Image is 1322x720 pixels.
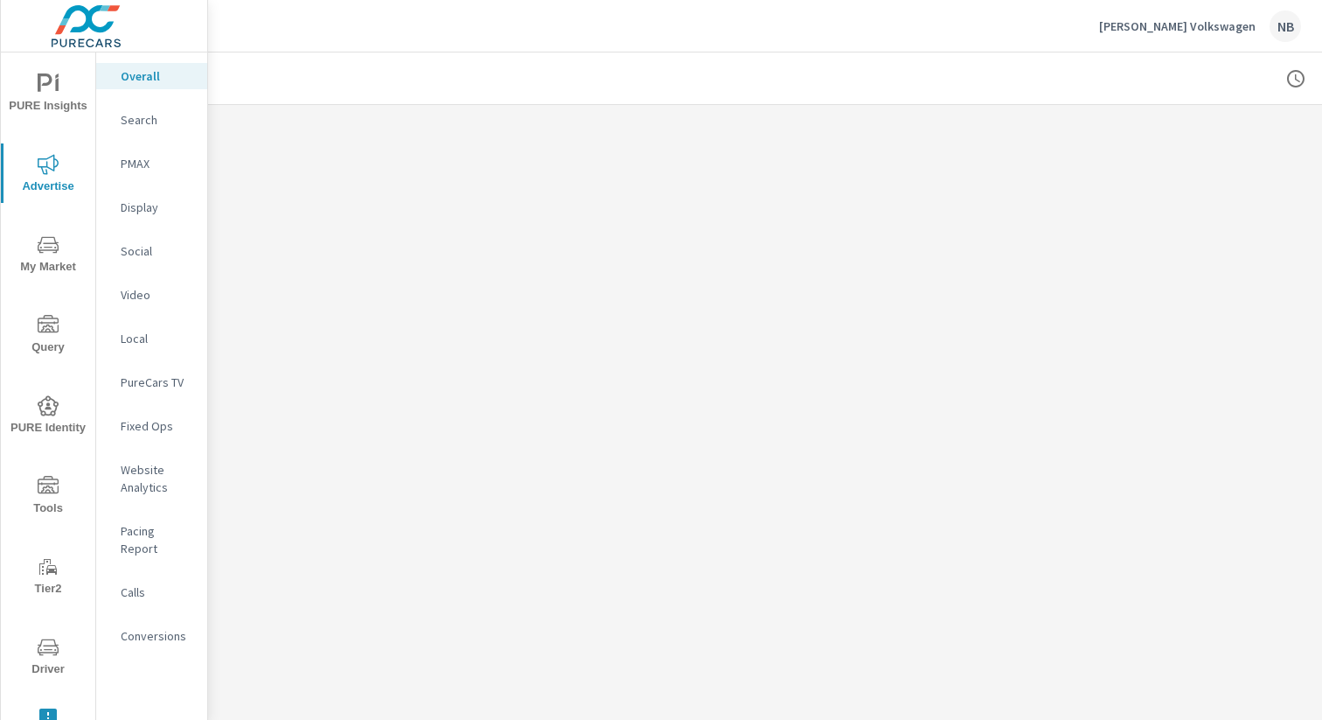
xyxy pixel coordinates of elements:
[96,579,207,605] div: Calls
[6,556,90,599] span: Tier2
[121,67,193,85] p: Overall
[96,413,207,439] div: Fixed Ops
[96,369,207,395] div: PureCars TV
[121,199,193,216] p: Display
[6,476,90,519] span: Tools
[96,194,207,220] div: Display
[121,242,193,260] p: Social
[121,155,193,172] p: PMAX
[96,107,207,133] div: Search
[6,73,90,116] span: PURE Insights
[121,111,193,129] p: Search
[121,286,193,304] p: Video
[6,315,90,358] span: Query
[6,154,90,197] span: Advertise
[96,238,207,264] div: Social
[121,584,193,601] p: Calls
[121,461,193,496] p: Website Analytics
[6,637,90,680] span: Driver
[6,234,90,277] span: My Market
[121,417,193,435] p: Fixed Ops
[1270,10,1301,42] div: NB
[6,395,90,438] span: PURE Identity
[1099,18,1256,34] p: [PERSON_NAME] Volkswagen
[121,330,193,347] p: Local
[96,150,207,177] div: PMAX
[96,325,207,352] div: Local
[96,63,207,89] div: Overall
[96,623,207,649] div: Conversions
[121,627,193,645] p: Conversions
[121,374,193,391] p: PureCars TV
[121,522,193,557] p: Pacing Report
[96,282,207,308] div: Video
[96,518,207,562] div: Pacing Report
[96,457,207,500] div: Website Analytics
